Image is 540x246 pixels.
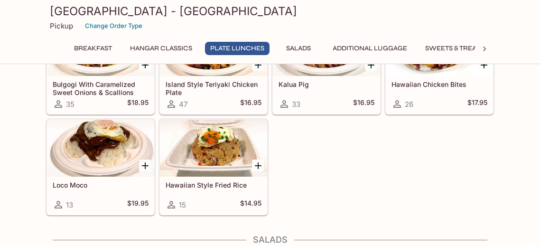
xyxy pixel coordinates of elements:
span: 13 [66,200,73,209]
div: Kalua Pig [273,19,380,76]
h5: Kalua Pig [279,80,374,88]
h3: [GEOGRAPHIC_DATA] - [GEOGRAPHIC_DATA] [50,4,490,19]
div: Hawaiian Style Fried Rice [160,120,267,177]
span: 26 [405,100,413,109]
a: Hawaiian Chicken Bites26$17.95 [385,19,493,114]
a: Island Style Teriyaki Chicken Plate47$16.95 [159,19,268,114]
button: Change Order Type [81,19,147,33]
h5: $17.95 [467,98,487,110]
button: Add Loco Moco [139,160,151,171]
h5: Hawaiian Chicken Bites [391,80,487,88]
h5: $16.95 [353,98,374,110]
button: Add Kalua Pig [365,59,377,71]
h5: $14.95 [240,199,261,210]
h5: $18.95 [127,98,149,110]
button: Hangar Classics [125,42,197,55]
div: Hawaiian Chicken Bites [386,19,493,76]
button: Breakfast [69,42,117,55]
h5: Bulgogi With Caramelized Sweet Onions & Scallions [53,80,149,96]
h4: Salads [46,235,494,245]
h5: Island Style Teriyaki Chicken Plate [166,80,261,96]
span: 47 [179,100,187,109]
button: Add Bulgogi With Caramelized Sweet Onions & Scallions [139,59,151,71]
a: Bulgogi With Caramelized Sweet Onions & Scallions35$18.95 [47,19,155,114]
h5: Loco Moco [53,181,149,189]
div: Loco Moco [47,120,154,177]
p: Pickup [50,21,73,30]
button: Plate Lunches [205,42,270,55]
button: Add Island Style Teriyaki Chicken Plate [252,59,264,71]
button: Add Hawaiian Style Fried Rice [252,160,264,171]
h5: Hawaiian Style Fried Rice [166,181,261,189]
div: Island Style Teriyaki Chicken Plate [160,19,267,76]
a: Loco Moco13$19.95 [47,119,155,215]
a: Hawaiian Style Fried Rice15$14.95 [159,119,268,215]
a: Kalua Pig33$16.95 [272,19,381,114]
button: Salads [277,42,320,55]
span: 35 [66,100,74,109]
h5: $16.95 [240,98,261,110]
button: Additional Luggage [327,42,412,55]
h5: $19.95 [127,199,149,210]
button: Add Hawaiian Chicken Bites [478,59,490,71]
button: Sweets & Treats [420,42,489,55]
span: 15 [179,200,186,209]
span: 33 [292,100,300,109]
div: Bulgogi With Caramelized Sweet Onions & Scallions [47,19,154,76]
